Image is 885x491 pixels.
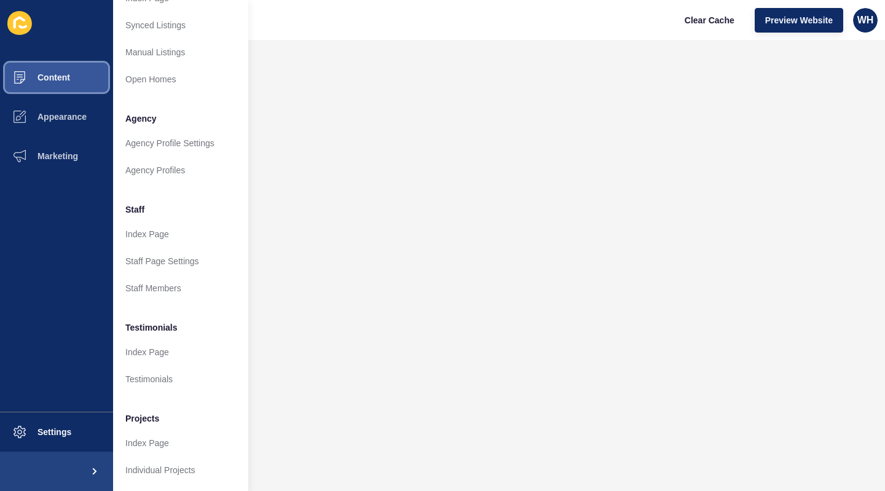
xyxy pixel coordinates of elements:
[113,366,248,393] a: Testimonials
[113,39,248,66] a: Manual Listings
[685,14,734,26] span: Clear Cache
[765,14,833,26] span: Preview Website
[857,14,874,26] span: WH
[113,12,248,39] a: Synced Listings
[113,221,248,248] a: Index Page
[113,457,248,484] a: Individual Projects
[113,130,248,157] a: Agency Profile Settings
[674,8,745,33] button: Clear Cache
[113,430,248,457] a: Index Page
[125,412,159,425] span: Projects
[113,248,248,275] a: Staff Page Settings
[113,66,248,93] a: Open Homes
[113,339,248,366] a: Index Page
[113,157,248,184] a: Agency Profiles
[125,203,144,216] span: Staff
[113,275,248,302] a: Staff Members
[125,112,157,125] span: Agency
[125,321,178,334] span: Testimonials
[755,8,843,33] button: Preview Website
